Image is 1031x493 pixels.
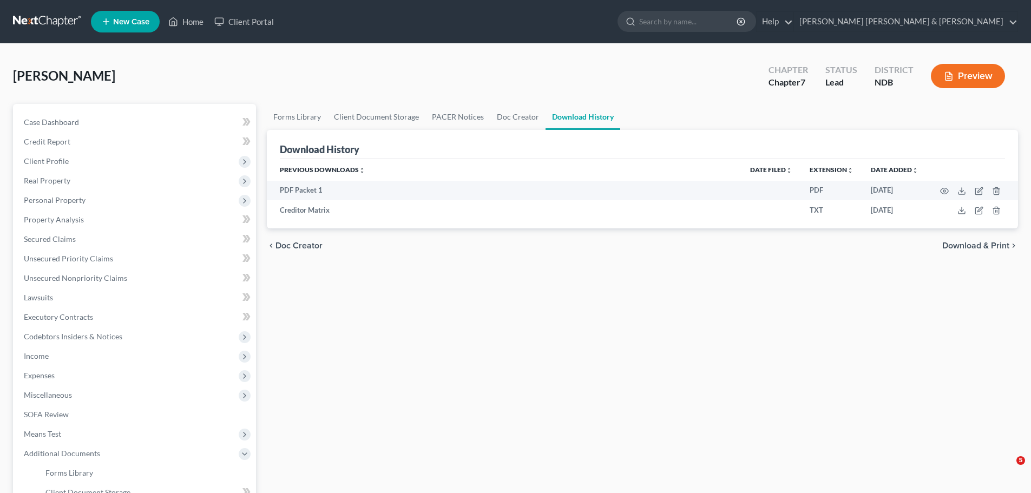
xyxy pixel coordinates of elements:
[24,137,70,146] span: Credit Report
[931,64,1005,88] button: Preview
[769,64,808,76] div: Chapter
[13,68,115,83] span: [PERSON_NAME]
[639,11,738,31] input: Search by name...
[546,104,620,130] a: Download History
[825,76,857,89] div: Lead
[45,468,93,477] span: Forms Library
[267,200,741,220] td: Creditor Matrix
[113,18,149,26] span: New Case
[24,449,100,458] span: Additional Documents
[769,76,808,89] div: Chapter
[24,371,55,380] span: Expenses
[267,241,275,250] i: chevron_left
[24,176,70,185] span: Real Property
[800,77,805,87] span: 7
[15,210,256,229] a: Property Analysis
[24,215,84,224] span: Property Analysis
[24,312,93,321] span: Executory Contracts
[359,167,365,174] i: unfold_more
[875,76,914,89] div: NDB
[862,200,927,220] td: [DATE]
[280,166,365,174] a: Previous Downloadsunfold_more
[750,166,792,174] a: Date Filedunfold_more
[163,12,209,31] a: Home
[24,390,72,399] span: Miscellaneous
[24,254,113,263] span: Unsecured Priority Claims
[267,241,323,250] button: chevron_left Doc Creator
[994,456,1020,482] iframe: Intercom live chat
[24,234,76,244] span: Secured Claims
[871,166,918,174] a: Date addedunfold_more
[794,12,1017,31] a: [PERSON_NAME] [PERSON_NAME] & [PERSON_NAME]
[1009,241,1018,250] i: chevron_right
[267,181,741,200] td: PDF Packet 1
[24,273,127,282] span: Unsecured Nonpriority Claims
[24,332,122,341] span: Codebtors Insiders & Notices
[847,167,853,174] i: unfold_more
[275,241,323,250] span: Doc Creator
[15,307,256,327] a: Executory Contracts
[37,463,256,483] a: Forms Library
[15,229,256,249] a: Secured Claims
[24,156,69,166] span: Client Profile
[15,132,256,152] a: Credit Report
[757,12,793,31] a: Help
[24,351,49,360] span: Income
[942,241,1009,250] span: Download & Print
[425,104,490,130] a: PACER Notices
[875,64,914,76] div: District
[825,64,857,76] div: Status
[24,410,69,419] span: SOFA Review
[15,288,256,307] a: Lawsuits
[15,249,256,268] a: Unsecured Priority Claims
[786,167,792,174] i: unfold_more
[24,293,53,302] span: Lawsuits
[810,166,853,174] a: Extensionunfold_more
[15,268,256,288] a: Unsecured Nonpriority Claims
[801,181,862,200] td: PDF
[15,113,256,132] a: Case Dashboard
[209,12,279,31] a: Client Portal
[267,159,1018,220] div: Previous Downloads
[24,429,61,438] span: Means Test
[15,405,256,424] a: SOFA Review
[280,143,359,156] div: Download History
[801,200,862,220] td: TXT
[24,117,79,127] span: Case Dashboard
[327,104,425,130] a: Client Document Storage
[862,181,927,200] td: [DATE]
[1016,456,1025,465] span: 5
[942,241,1018,250] button: Download & Print chevron_right
[24,195,86,205] span: Personal Property
[267,104,327,130] a: Forms Library
[490,104,546,130] a: Doc Creator
[912,167,918,174] i: unfold_more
